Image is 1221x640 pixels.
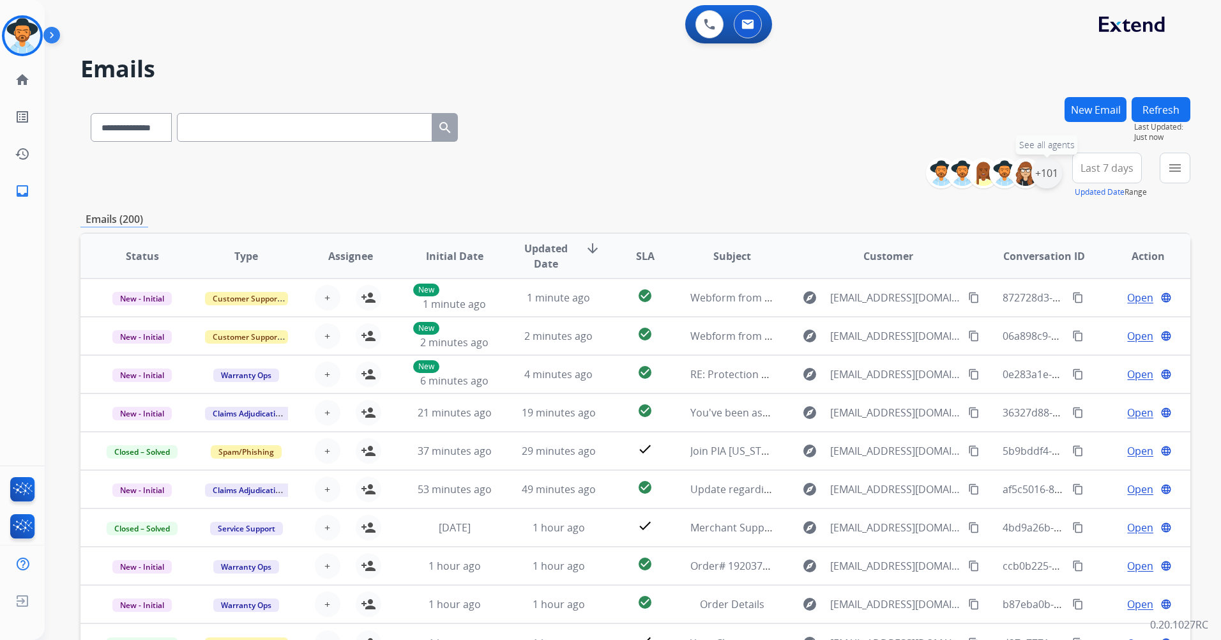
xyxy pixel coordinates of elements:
[1003,559,1196,573] span: ccb0b225-4b8f-4ab5-b55a-f12dc7c75d62
[315,553,340,579] button: +
[690,559,856,573] span: Order# 19203768 [PERSON_NAME]
[205,484,292,497] span: Claims Adjudication
[1160,484,1172,495] mat-icon: language
[636,248,655,264] span: SLA
[15,183,30,199] mat-icon: inbox
[213,560,279,574] span: Warranty Ops
[315,400,340,425] button: +
[527,291,590,305] span: 1 minute ago
[968,369,980,380] mat-icon: content_copy
[1160,407,1172,418] mat-icon: language
[830,290,961,305] span: [EMAIL_ADDRESS][DOMAIN_NAME]
[112,407,172,420] span: New - Initial
[234,248,258,264] span: Type
[324,558,330,574] span: +
[968,522,980,533] mat-icon: content_copy
[80,56,1190,82] h2: Emails
[1072,153,1142,183] button: Last 7 days
[1127,290,1153,305] span: Open
[324,520,330,535] span: +
[637,326,653,342] mat-icon: check_circle
[112,484,172,497] span: New - Initial
[1075,187,1147,197] span: Range
[637,441,653,457] mat-icon: check
[690,444,980,458] span: Join PIA [US_STATE] & Get 2 Months Free - Offer Ends [DATE]!
[830,405,961,420] span: [EMAIL_ADDRESS][DOMAIN_NAME]
[802,290,817,305] mat-icon: explore
[1127,482,1153,497] span: Open
[802,597,817,612] mat-icon: explore
[690,482,1177,496] span: Update regarding your fulfillment method for Service Order: 551dd111-5c32-433c-90d8-3fca71002175
[1075,187,1125,197] button: Updated Date
[315,591,340,617] button: +
[315,476,340,502] button: +
[690,521,1052,535] span: Merchant Support #659904: How would you rate the support you received?
[522,406,596,420] span: 19 minutes ago
[1160,445,1172,457] mat-icon: language
[1160,522,1172,533] mat-icon: language
[1065,97,1126,122] button: New Email
[107,522,178,535] span: Closed – Solved
[1003,248,1085,264] span: Conversation ID
[637,480,653,495] mat-icon: check_circle
[4,18,40,54] img: avatar
[418,406,492,420] span: 21 minutes ago
[968,407,980,418] mat-icon: content_copy
[802,367,817,382] mat-icon: explore
[1072,407,1084,418] mat-icon: content_copy
[112,369,172,382] span: New - Initial
[423,297,486,311] span: 1 minute ago
[315,515,340,540] button: +
[315,323,340,349] button: +
[637,365,653,380] mat-icon: check_circle
[361,520,376,535] mat-icon: person_add
[1132,97,1190,122] button: Refresh
[205,292,288,305] span: Customer Support
[1031,158,1062,188] div: +101
[361,482,376,497] mat-icon: person_add
[210,522,283,535] span: Service Support
[968,445,980,457] mat-icon: content_copy
[1072,445,1084,457] mat-icon: content_copy
[126,248,159,264] span: Status
[112,330,172,344] span: New - Initial
[1003,521,1199,535] span: 4bd9a26b-060f-48e7-821e-12c8e44ede86
[968,560,980,572] mat-icon: content_copy
[637,518,653,533] mat-icon: check
[80,211,148,227] p: Emails (200)
[802,443,817,459] mat-icon: explore
[1127,367,1153,382] span: Open
[413,284,439,296] p: New
[361,558,376,574] mat-icon: person_add
[1160,292,1172,303] mat-icon: language
[1134,122,1190,132] span: Last Updated:
[524,367,593,381] span: 4 minutes ago
[533,597,585,611] span: 1 hour ago
[802,482,817,497] mat-icon: explore
[1160,560,1172,572] mat-icon: language
[1003,444,1198,458] span: 5b9bddf4-62e7-4557-965b-24eada9a33ef
[315,362,340,387] button: +
[361,328,376,344] mat-icon: person_add
[1127,558,1153,574] span: Open
[437,120,453,135] mat-icon: search
[315,438,340,464] button: +
[112,560,172,574] span: New - Initial
[361,290,376,305] mat-icon: person_add
[830,597,961,612] span: [EMAIL_ADDRESS][DOMAIN_NAME]
[1127,597,1153,612] span: Open
[205,407,292,420] span: Claims Adjudication
[1003,406,1197,420] span: 36327d88-4035-4866-984f-39ae479e1860
[1003,597,1201,611] span: b87eba0b-a2b0-4413-b497-c7065b8bf500
[324,597,330,612] span: +
[107,445,178,459] span: Closed – Solved
[112,598,172,612] span: New - Initial
[324,482,330,497] span: +
[585,241,600,256] mat-icon: arrow_downward
[830,367,961,382] span: [EMAIL_ADDRESS][DOMAIN_NAME]
[1127,520,1153,535] span: Open
[690,367,929,381] span: RE: Protection Plan Coverage for [PERSON_NAME]
[1072,598,1084,610] mat-icon: content_copy
[1072,484,1084,495] mat-icon: content_copy
[1167,160,1183,176] mat-icon: menu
